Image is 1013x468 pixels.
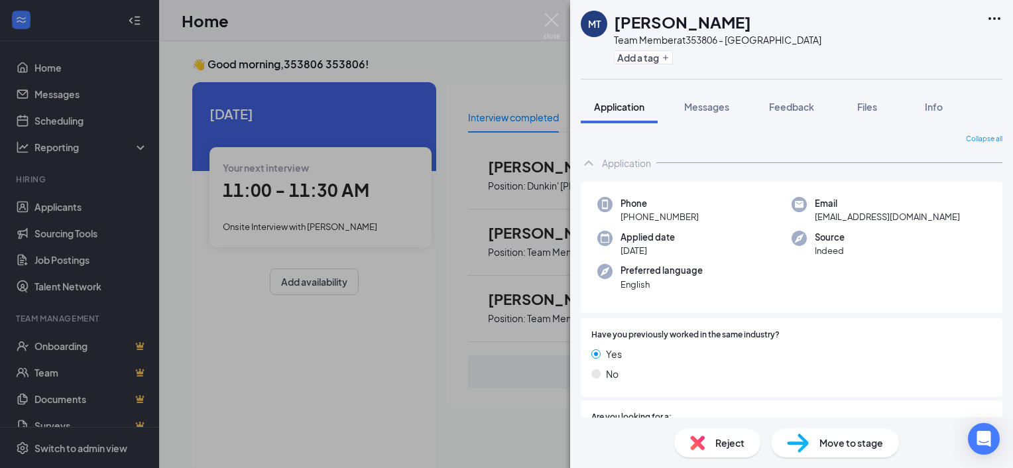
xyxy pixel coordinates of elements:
[621,210,699,223] span: [PHONE_NUMBER]
[602,156,651,170] div: Application
[621,264,703,277] span: Preferred language
[606,367,619,381] span: No
[614,50,673,64] button: PlusAdd a tag
[715,436,745,450] span: Reject
[769,101,814,113] span: Feedback
[581,155,597,171] svg: ChevronUp
[684,101,729,113] span: Messages
[614,33,821,46] div: Team Member at 353806 - [GEOGRAPHIC_DATA]
[621,197,699,210] span: Phone
[621,278,703,291] span: English
[819,436,883,450] span: Move to stage
[662,54,670,62] svg: Plus
[857,101,877,113] span: Files
[614,11,751,33] h1: [PERSON_NAME]
[986,11,1002,27] svg: Ellipses
[591,411,672,424] span: Are you looking for a:
[588,17,601,30] div: MT
[621,231,675,244] span: Applied date
[968,423,1000,455] div: Open Intercom Messenger
[966,134,1002,145] span: Collapse all
[815,244,845,257] span: Indeed
[594,101,644,113] span: Application
[925,101,943,113] span: Info
[591,329,780,341] span: Have you previously worked in the same industry?
[815,231,845,244] span: Source
[621,244,675,257] span: [DATE]
[815,197,960,210] span: Email
[815,210,960,223] span: [EMAIL_ADDRESS][DOMAIN_NAME]
[606,347,622,361] span: Yes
